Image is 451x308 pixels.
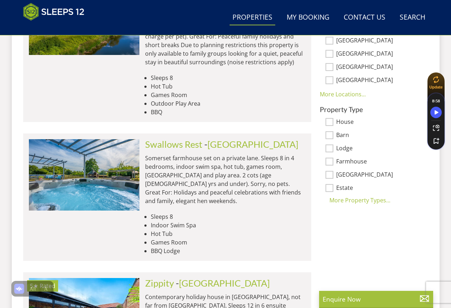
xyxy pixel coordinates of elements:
[20,25,94,31] iframe: Customer reviews powered by Trustpilot
[341,10,388,26] a: Contact Us
[151,238,306,247] li: Games Room
[336,145,422,153] label: Lodge
[151,229,306,238] li: Hot Tub
[336,158,422,166] label: Farmhouse
[320,90,366,98] a: More Locations...
[284,10,332,26] a: My Booking
[23,3,84,21] img: Sleeps 12
[336,185,422,192] label: Estate
[336,64,422,71] label: [GEOGRAPHIC_DATA]
[151,221,306,229] li: Indoor Swim Spa
[151,212,306,221] li: Sleeps 8
[145,278,174,288] a: Zippity
[320,106,422,113] h3: Property Type
[151,99,306,108] li: Outdoor Play Area
[151,247,306,255] li: BBQ Lodge
[29,139,139,211] img: frog-street-large-group-accommodation-somerset-sleeps14.original.jpg
[151,74,306,82] li: Sleeps 8
[151,91,306,99] li: Games Room
[336,132,422,140] label: Barn
[230,10,275,26] a: Properties
[151,108,306,116] li: BBQ
[336,171,422,179] label: [GEOGRAPHIC_DATA]
[145,139,203,150] a: Swallows Rest
[151,82,306,91] li: Hot Tub
[397,10,428,26] a: Search
[336,118,422,126] label: House
[207,139,298,150] a: [GEOGRAPHIC_DATA]
[323,294,430,304] p: Enquire Now
[179,278,270,288] a: [GEOGRAPHIC_DATA]
[336,50,422,58] label: [GEOGRAPHIC_DATA]
[336,37,422,45] label: [GEOGRAPHIC_DATA]
[145,154,306,205] p: Somerset farmhouse set on a private lane. Sleeps 8 in 4 bedrooms, indoor swim spa, hot tub, games...
[176,278,270,288] span: -
[336,77,422,85] label: [GEOGRAPHIC_DATA]
[320,196,422,205] div: More Property Types...
[204,139,298,150] span: -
